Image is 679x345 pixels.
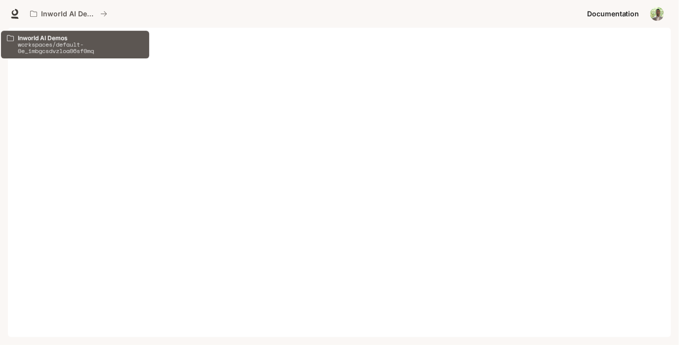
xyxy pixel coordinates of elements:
[647,4,667,24] button: User avatar
[26,4,112,24] button: All workspaces
[41,10,96,18] p: Inworld AI Demos
[650,7,664,21] img: User avatar
[8,28,671,345] iframe: Documentation
[18,35,143,41] p: Inworld AI Demos
[583,4,643,24] a: Documentation
[587,8,639,20] span: Documentation
[18,41,143,54] p: workspaces/default-0e_imbgcsdvzloa06sf0mq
